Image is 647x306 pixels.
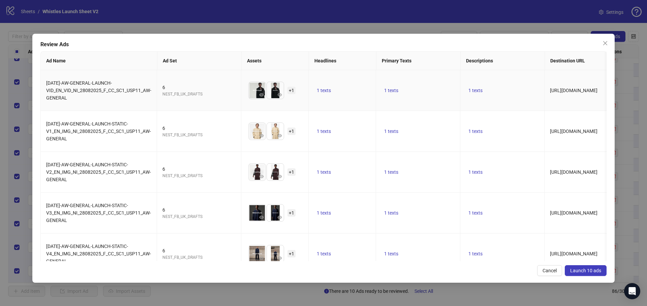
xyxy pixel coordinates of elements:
button: Preview [276,172,284,180]
span: + 1 [287,128,296,135]
span: eye [259,256,264,260]
button: 1 texts [466,127,485,135]
span: [URL][DOMAIN_NAME] [550,210,597,216]
button: Preview [276,91,284,99]
span: 1 texts [468,210,483,216]
button: Preview [257,91,266,99]
span: [URL][DOMAIN_NAME] [550,169,597,175]
button: 1 texts [381,209,401,217]
span: eye [259,92,264,97]
div: 6 [162,84,236,91]
span: eye [277,92,282,97]
th: Ad Set [157,52,242,70]
span: [URL][DOMAIN_NAME] [550,251,597,256]
th: Headlines [309,52,376,70]
button: 1 texts [466,250,485,258]
button: Preview [257,254,266,262]
img: Asset 2 [267,204,284,221]
span: 1 texts [468,169,483,175]
span: 1 texts [317,251,331,256]
div: NEST_FB_UK_DRAFTS [162,254,236,261]
button: Launch 10 ads [565,265,607,276]
span: 1 texts [317,169,331,175]
div: 6 [162,247,236,254]
div: 6 [162,165,236,173]
button: 1 texts [314,168,334,176]
span: 1 texts [317,210,331,216]
button: 1 texts [466,86,485,94]
span: close [603,40,608,46]
img: Asset 1 [249,123,266,140]
span: [URL][DOMAIN_NAME] [550,129,597,134]
div: 6 [162,124,236,132]
span: Launch 10 ads [570,268,601,273]
span: + 1 [287,250,296,257]
button: Preview [276,132,284,140]
span: 1 texts [384,88,398,93]
div: NEST_FB_UK_DRAFTS [162,132,236,138]
th: Primary Texts [376,52,461,70]
span: 1 texts [317,88,331,93]
span: 1 texts [317,129,331,134]
button: Close [600,38,611,49]
span: [DATE]-AW-GENERAL-LAUNCH-VID_EN_VID_NI_28082025_F_CC_SC1_USP11_AW-GENERAL [46,80,151,101]
span: + 1 [287,209,296,217]
button: 1 texts [314,86,334,94]
th: Ad Name [41,52,157,70]
span: 1 texts [468,251,483,256]
th: Destination URL [545,52,623,70]
div: 6 [162,206,236,214]
img: Asset 2 [267,82,284,99]
button: Preview [276,254,284,262]
button: 1 texts [381,127,401,135]
span: 1 texts [384,251,398,256]
button: 1 texts [466,168,485,176]
img: Asset 2 [267,245,284,262]
button: 1 texts [466,209,485,217]
span: 1 texts [384,129,398,134]
button: Preview [276,213,284,221]
div: NEST_FB_UK_DRAFTS [162,173,236,179]
span: [DATE]-AW-GENERAL-LAUNCH-STATIC-V4_EN_IMG_NI_28082025_F_CC_SC1_USP11_AW-GENERAL [46,244,151,264]
span: eye [259,174,264,179]
span: Cancel [543,268,557,273]
span: [DATE]-AW-GENERAL-LAUNCH-STATIC-V2_EN_IMG_NI_28082025_F_CC_SC1_USP11_AW-GENERAL [46,162,151,182]
div: NEST_FB_UK_DRAFTS [162,214,236,220]
span: [DATE]-AW-GENERAL-LAUNCH-STATIC-V1_EN_IMG_NI_28082025_F_CC_SC1_USP11_AW-GENERAL [46,121,151,141]
span: 1 texts [468,129,483,134]
span: eye [277,256,282,260]
img: Asset 1 [249,204,266,221]
button: Cancel [537,265,562,276]
button: 1 texts [381,250,401,258]
span: eye [259,215,264,220]
img: Asset 2 [267,123,284,140]
span: eye [277,215,282,220]
span: 1 texts [384,210,398,216]
button: Preview [257,132,266,140]
span: [DATE]-AW-GENERAL-LAUNCH-STATIC-V3_EN_IMG_NI_28082025_F_CC_SC1_USP11_AW-GENERAL [46,203,151,223]
div: NEST_FB_UK_DRAFTS [162,91,236,98]
button: Preview [257,213,266,221]
img: Asset 2 [267,164,284,180]
span: + 1 [287,87,296,94]
img: Asset 1 [249,164,266,180]
span: eye [277,133,282,138]
button: 1 texts [381,86,401,94]
button: 1 texts [314,127,334,135]
button: Preview [257,172,266,180]
button: 1 texts [314,250,334,258]
th: Assets [242,52,309,70]
span: eye [277,174,282,179]
img: Asset 1 [249,245,266,262]
div: Open Intercom Messenger [624,283,640,299]
span: 1 texts [468,88,483,93]
button: 1 texts [381,168,401,176]
th: Descriptions [461,52,545,70]
span: 1 texts [384,169,398,175]
img: Asset 1 [249,82,266,99]
span: eye [259,133,264,138]
span: [URL][DOMAIN_NAME] [550,88,597,93]
button: 1 texts [314,209,334,217]
div: Review Ads [40,40,607,49]
span: + 1 [287,168,296,176]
